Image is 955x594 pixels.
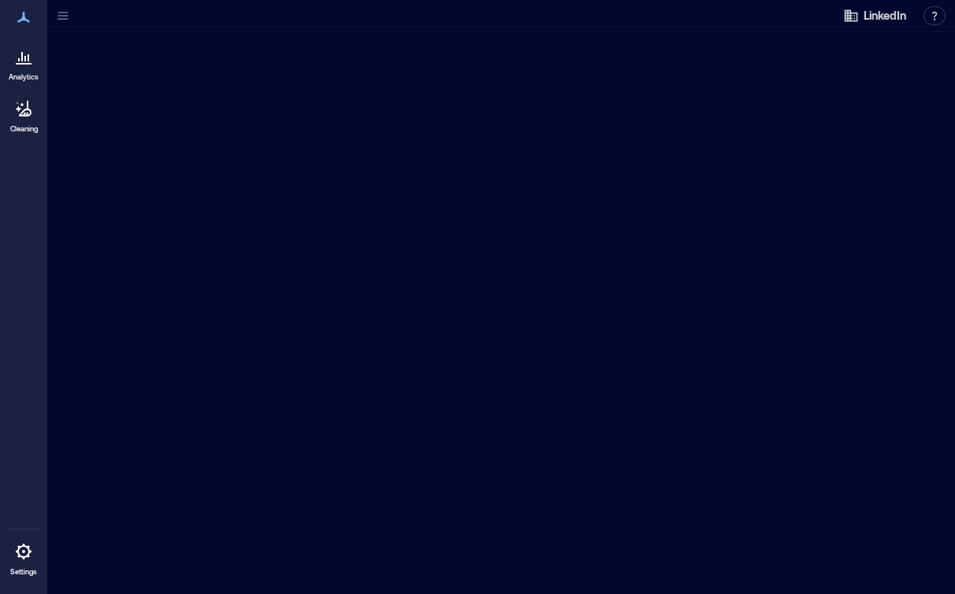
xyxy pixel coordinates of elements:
p: Cleaning [10,124,38,134]
a: Settings [5,533,43,581]
p: Settings [10,567,37,577]
button: LinkedIn [838,3,911,28]
a: Cleaning [4,90,43,138]
a: Analytics [4,38,43,87]
p: Analytics [9,72,39,82]
span: LinkedIn [864,8,906,24]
